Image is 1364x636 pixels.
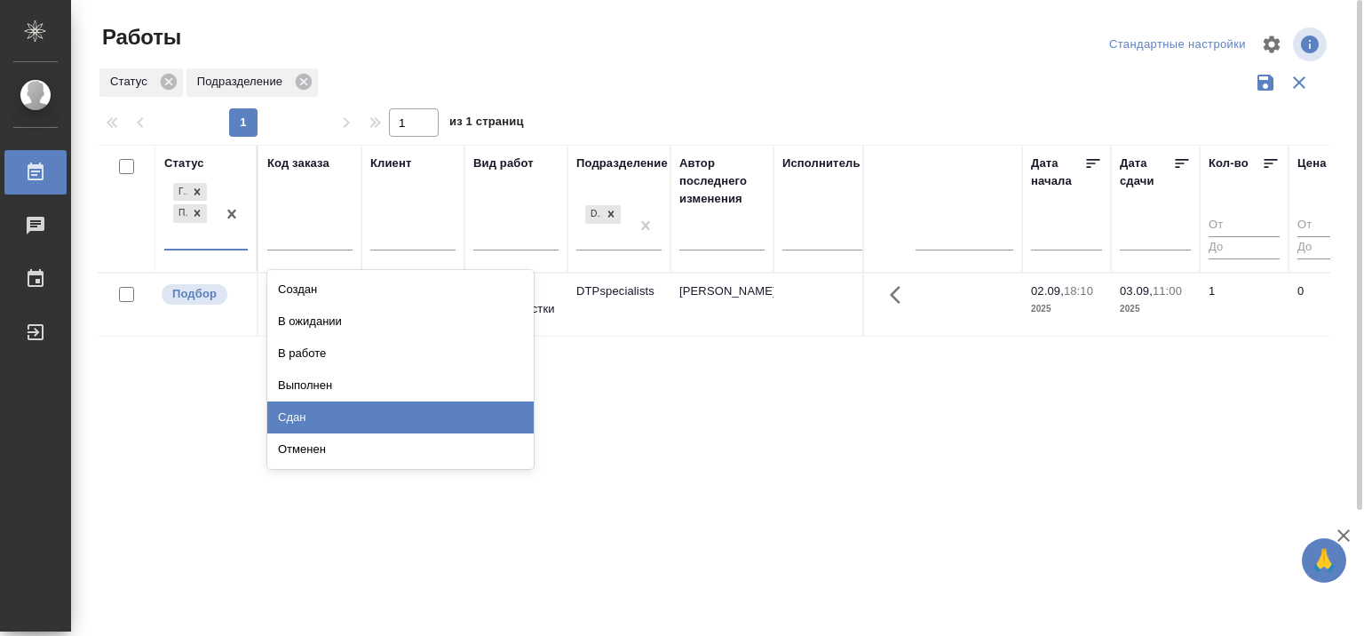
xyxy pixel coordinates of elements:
td: 1 [1200,274,1289,336]
div: Создан [267,274,534,306]
div: Цена [1297,155,1327,172]
div: Исполнитель [782,155,860,172]
div: Вид работ [473,155,534,172]
span: Работы [98,23,181,52]
div: DTPspecialists [583,203,623,226]
div: split button [1105,31,1250,59]
div: Статус [164,155,204,172]
div: Автор последнего изменения [679,155,765,208]
p: 2025 [1120,300,1191,318]
p: 03.09, [1120,284,1153,298]
div: Сдан [267,401,534,433]
button: Здесь прячутся важные кнопки [879,274,922,316]
p: Подразделение [197,73,289,91]
div: Подразделение [186,68,318,97]
button: 🙏 [1302,538,1346,583]
p: 11:00 [1153,284,1182,298]
div: Клиент [370,155,411,172]
span: из 1 страниц [449,111,524,137]
td: [PERSON_NAME] [670,274,773,336]
span: 🙏 [1309,542,1339,579]
button: Сохранить фильтры [1249,66,1282,99]
div: Дата начала [1031,155,1084,190]
input: От [1209,215,1280,237]
button: Сбросить фильтры [1282,66,1316,99]
p: 02.09, [1031,284,1064,298]
div: Готов к работе [173,183,187,202]
div: Можно подбирать исполнителей [160,282,248,306]
p: Статус [110,73,154,91]
div: Дата сдачи [1120,155,1173,190]
span: Настроить таблицу [1250,23,1293,66]
span: Посмотреть информацию [1293,28,1330,61]
p: 2025 [1031,300,1102,318]
div: Отменен [267,433,534,465]
p: 18:10 [1064,284,1093,298]
input: До [1209,236,1280,258]
div: Выполнен [267,370,534,401]
div: Кол-во [1209,155,1249,172]
div: Статус [99,68,183,97]
div: В работе [267,338,534,370]
div: Подразделение [576,155,668,172]
p: Подбор [172,285,217,303]
td: DTPspecialists [567,274,670,336]
div: Код заказа [267,155,329,172]
div: В ожидании [267,306,534,338]
div: Подбор [173,204,187,223]
div: DTPspecialists [585,205,601,224]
